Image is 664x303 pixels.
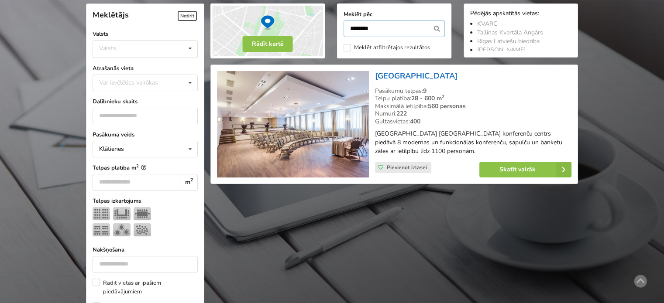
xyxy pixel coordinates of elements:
div: m [180,174,198,191]
a: [GEOGRAPHIC_DATA] [375,71,458,81]
img: Viesnīca | Rīga | Bellevue Park Hotel Riga [217,71,368,178]
sup: 2 [190,177,193,183]
label: Pasākuma veids [93,130,198,139]
img: Bankets [113,223,131,236]
img: Rādīt kartē [210,3,325,58]
a: Skatīt vairāk [479,162,571,177]
div: Numuri: [375,110,571,118]
a: KVARC [477,20,497,28]
div: Pasākumu telpas: [375,87,571,95]
label: Valsts [93,30,198,38]
img: Klase [93,223,110,236]
img: Sapulce [134,207,151,220]
span: Notīrīt [178,11,197,21]
img: Pieņemšana [134,223,151,236]
sup: 2 [136,163,139,169]
div: Pēdējās apskatītās vietas: [470,10,571,18]
img: Teātris [93,207,110,220]
strong: 28 - 600 m [411,94,444,102]
strong: 9 [423,87,427,95]
label: Meklēt pēc [344,10,445,19]
strong: 400 [410,117,420,126]
strong: 222 [396,109,407,118]
label: Telpas platība m [93,163,198,172]
img: U-Veids [113,207,131,220]
div: Var izvēlēties vairākas [97,78,178,88]
a: Tallinas Kvartāla Angārs [477,28,543,37]
a: [PERSON_NAME] [477,46,526,54]
span: Pievienot izlasei [387,164,427,171]
div: Gultasvietas: [375,118,571,126]
button: Rādīt kartē [243,36,293,52]
div: Valsts [99,44,116,52]
sup: 2 [442,93,444,100]
div: Maksimālā ietilpība: [375,102,571,110]
label: Telpas izkārtojums [93,197,198,205]
label: Atrašanās vieta [93,64,198,73]
label: Dalībnieku skaits [93,97,198,106]
label: Nakšņošana [93,245,198,254]
div: Telpu platība: [375,95,571,102]
a: Rīgas Latviešu biedrība [477,37,540,45]
strong: 560 personas [428,102,466,110]
span: Meklētājs [93,10,129,20]
label: Rādīt vietas ar īpašiem piedāvājumiem [93,279,198,296]
label: Meklēt atfiltrētajos rezultātos [344,44,430,51]
div: Klātienes [99,146,124,152]
p: [GEOGRAPHIC_DATA] [GEOGRAPHIC_DATA] konferenču centrs piedāvā 8 modernas un funkcionālas konferen... [375,129,571,156]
